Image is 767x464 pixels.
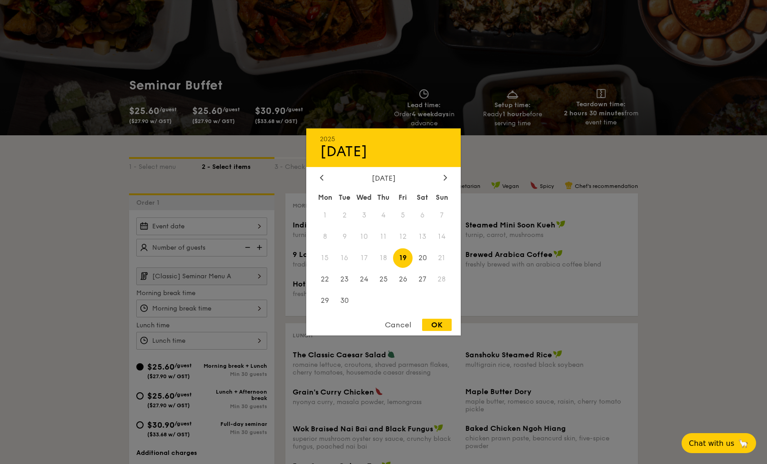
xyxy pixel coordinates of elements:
[432,248,452,268] span: 21
[335,189,354,206] div: Tue
[374,206,393,225] span: 4
[315,269,335,289] span: 22
[422,319,452,331] div: OK
[354,269,374,289] span: 24
[432,206,452,225] span: 7
[335,269,354,289] span: 23
[413,248,432,268] span: 20
[738,438,749,449] span: 🦙
[682,433,756,453] button: Chat with us🦙
[320,143,447,160] div: [DATE]
[393,227,413,247] span: 12
[413,269,432,289] span: 27
[432,189,452,206] div: Sun
[315,206,335,225] span: 1
[393,269,413,289] span: 26
[393,189,413,206] div: Fri
[335,291,354,310] span: 30
[413,189,432,206] div: Sat
[354,227,374,247] span: 10
[393,248,413,268] span: 19
[413,206,432,225] span: 6
[374,189,393,206] div: Thu
[354,248,374,268] span: 17
[374,269,393,289] span: 25
[320,174,447,183] div: [DATE]
[335,248,354,268] span: 16
[315,189,335,206] div: Mon
[335,206,354,225] span: 2
[354,206,374,225] span: 3
[393,206,413,225] span: 5
[374,248,393,268] span: 18
[374,227,393,247] span: 11
[335,227,354,247] span: 9
[315,291,335,310] span: 29
[376,319,420,331] div: Cancel
[432,227,452,247] span: 14
[320,135,447,143] div: 2025
[432,269,452,289] span: 28
[354,189,374,206] div: Wed
[315,248,335,268] span: 15
[689,439,734,448] span: Chat with us
[315,227,335,247] span: 8
[413,227,432,247] span: 13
